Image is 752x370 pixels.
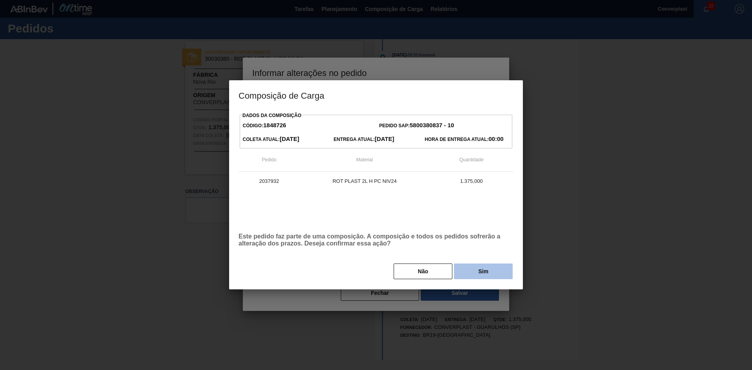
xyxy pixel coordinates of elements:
[429,171,513,191] td: 1.375,000
[239,171,300,191] td: 2037932
[243,137,299,142] span: Coleta Atual:
[410,122,454,128] strong: 5800380837 - 10
[334,137,394,142] span: Entrega Atual:
[454,264,513,279] button: Sim
[242,113,301,118] label: Dados da Composição
[488,135,503,142] strong: 00:00
[394,264,452,279] button: Não
[263,122,286,128] strong: 1848726
[356,157,373,162] span: Material
[239,233,513,247] p: Este pedido faz parte de uma composição. A composição e todos os pedidos sofrerão a alteração dos...
[300,171,429,191] td: ROT PLAST 2L H PC NIV24
[379,123,454,128] span: Pedido SAP:
[459,157,484,162] span: Quantidade
[375,135,394,142] strong: [DATE]
[280,135,299,142] strong: [DATE]
[243,123,286,128] span: Código:
[262,157,276,162] span: Pedido
[229,80,523,110] h3: Composição de Carga
[425,137,503,142] span: Hora de Entrega Atual:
